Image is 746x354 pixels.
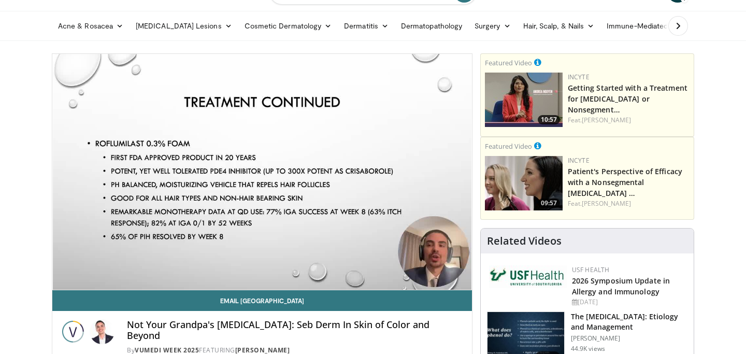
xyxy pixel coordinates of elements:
span: 10:57 [538,115,560,124]
small: Featured Video [485,58,532,67]
a: Incyte [568,156,590,165]
h4: Not Your Grandpa's [MEDICAL_DATA]: Seb Derm In Skin of Color and Beyond [127,319,464,342]
img: Avatar [90,319,114,344]
a: Dermatitis [338,16,395,36]
div: Feat. [568,199,690,208]
video-js: Video Player [52,54,472,290]
a: [MEDICAL_DATA] Lesions [130,16,238,36]
h3: The [MEDICAL_DATA]: Etiology and Management [571,311,687,332]
a: Cosmetic Dermatology [238,16,338,36]
a: 2026 Symposium Update in Allergy and Immunology [572,276,670,296]
h4: Related Videos [487,235,562,247]
a: Incyte [568,73,590,81]
a: USF Health [572,265,610,274]
a: Immune-Mediated [600,16,684,36]
small: Featured Video [485,141,532,151]
img: Vumedi Week 2025 [61,319,85,344]
a: Acne & Rosacea [52,16,130,36]
a: Dermatopathology [395,16,468,36]
a: Surgery [468,16,517,36]
a: Hair, Scalp, & Nails [517,16,600,36]
a: 10:57 [485,73,563,127]
a: [PERSON_NAME] [582,199,631,208]
span: 09:57 [538,199,560,208]
a: Getting Started with a Treatment for [MEDICAL_DATA] or Nonsegment… [568,83,687,115]
a: Patient's Perspective of Efficacy with a Nonsegmental [MEDICAL_DATA] … [568,166,682,198]
p: [PERSON_NAME] [571,334,687,343]
a: Email [GEOGRAPHIC_DATA] [52,290,472,311]
img: e02a99de-beb8-4d69-a8cb-018b1ffb8f0c.png.150x105_q85_crop-smart_upscale.jpg [485,73,563,127]
div: [DATE] [572,298,685,307]
a: [PERSON_NAME] [582,116,631,124]
img: 6ba8804a-8538-4002-95e7-a8f8012d4a11.png.150x105_q85_autocrop_double_scale_upscale_version-0.2.jpg [489,265,567,288]
img: 2c48d197-61e9-423b-8908-6c4d7e1deb64.png.150x105_q85_crop-smart_upscale.jpg [485,156,563,210]
a: 09:57 [485,156,563,210]
p: 44.9K views [571,345,605,353]
div: Feat. [568,116,690,125]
